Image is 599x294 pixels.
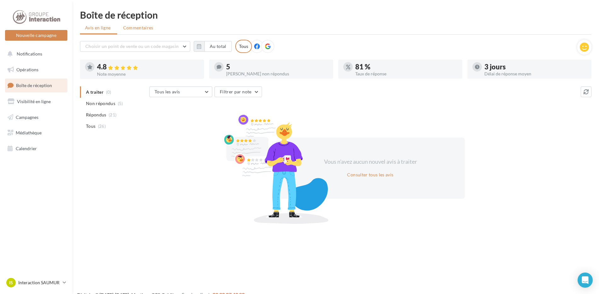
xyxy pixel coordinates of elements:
[80,10,591,20] div: Boîte de réception
[118,101,123,106] span: (5)
[16,114,38,120] span: Campagnes
[484,72,586,76] div: Délai de réponse moyen
[4,47,66,61] button: Notifications
[80,41,190,52] button: Choisir un point de vente ou un code magasin
[149,86,212,97] button: Tous les avis
[194,41,232,52] button: Au total
[4,111,69,124] a: Campagnes
[16,146,37,151] span: Calendrier
[214,86,262,97] button: Filtrer par note
[17,99,51,104] span: Visibilité en ligne
[5,277,67,289] a: IS Interaction SAUMUR
[578,273,593,288] div: Open Intercom Messenger
[85,44,179,49] span: Choisir un point de vente ou un code magasin
[18,279,60,286] p: Interaction SAUMUR
[226,72,328,76] div: [PERSON_NAME] non répondus
[4,63,69,76] a: Opérations
[4,126,69,139] a: Médiathèque
[484,63,586,70] div: 3 jours
[155,89,180,94] span: Tous les avis
[345,171,396,179] button: Consulter tous les avis
[235,40,252,53] div: Tous
[355,63,457,70] div: 81 %
[16,83,52,88] span: Boîte de réception
[204,41,232,52] button: Au total
[226,63,328,70] div: 5
[97,72,199,76] div: Note moyenne
[97,63,199,71] div: 4.8
[86,112,106,118] span: Répondus
[123,25,153,31] span: Commentaires
[4,142,69,155] a: Calendrier
[9,279,13,286] span: IS
[16,67,38,72] span: Opérations
[4,79,69,92] a: Boîte de réception
[5,30,67,41] button: Nouvelle campagne
[86,100,115,107] span: Non répondus
[316,158,425,166] div: Vous n'avez aucun nouvel avis à traiter
[17,51,42,56] span: Notifications
[16,130,42,135] span: Médiathèque
[4,95,69,108] a: Visibilité en ligne
[109,112,117,117] span: (21)
[98,124,106,129] span: (26)
[86,123,95,129] span: Tous
[355,72,457,76] div: Taux de réponse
